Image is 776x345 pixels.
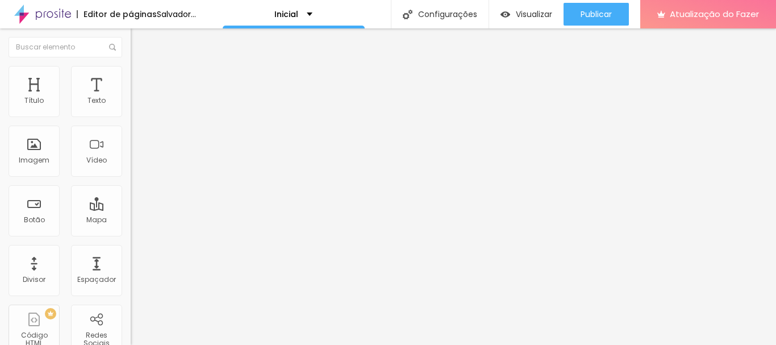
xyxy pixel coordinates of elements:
button: Visualizar [489,3,564,26]
font: Mapa [86,215,107,225]
iframe: Editor [131,28,776,345]
font: Vídeo [86,155,107,165]
font: Imagem [19,155,49,165]
img: Ícone [109,44,116,51]
font: Visualizar [516,9,552,20]
img: view-1.svg [500,10,510,19]
font: Botão [24,215,45,225]
font: Salvador... [157,9,196,20]
input: Buscar elemento [9,37,122,57]
button: Publicar [564,3,629,26]
font: Espaçador [77,275,116,284]
font: Título [24,95,44,105]
font: Atualização do Fazer [670,8,759,20]
font: Editor de páginas [84,9,157,20]
font: Inicial [274,9,298,20]
font: Configurações [418,9,477,20]
img: Ícone [403,10,412,19]
font: Texto [87,95,106,105]
font: Divisor [23,275,45,284]
font: Publicar [581,9,612,20]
